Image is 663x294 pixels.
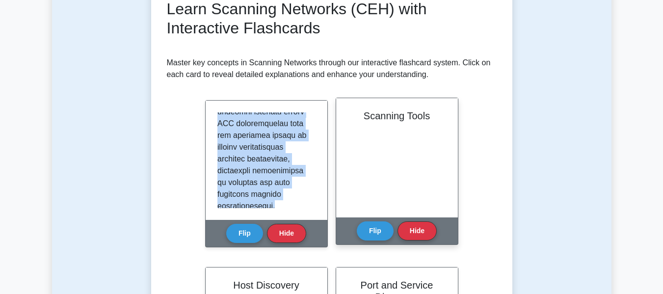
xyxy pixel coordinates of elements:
p: Master key concepts in Scanning Networks through our interactive flashcard system. Click on each ... [167,57,497,80]
button: Hide [267,224,306,243]
button: Flip [226,224,263,243]
button: Flip [357,221,394,241]
h2: Host Discovery [217,279,316,291]
button: Hide [398,221,437,241]
h2: Scanning Tools [348,110,446,122]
